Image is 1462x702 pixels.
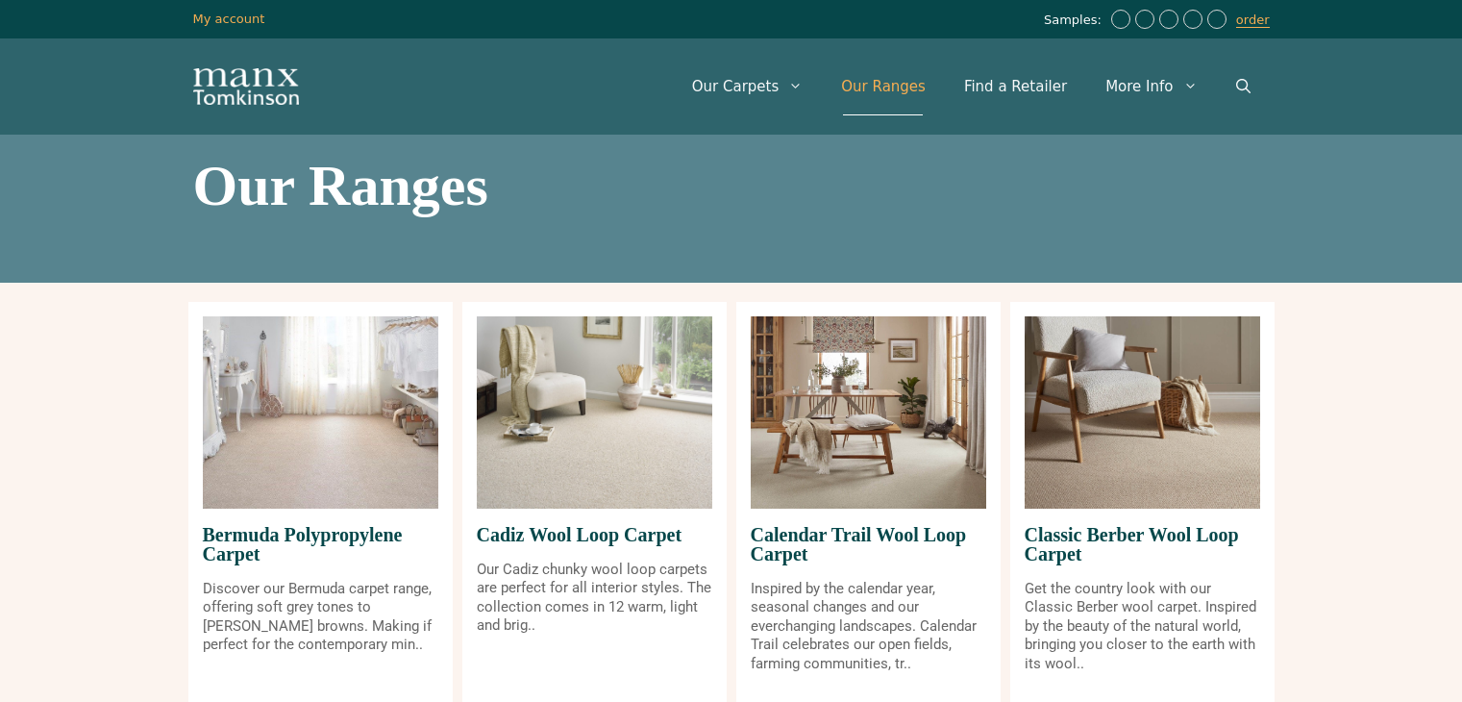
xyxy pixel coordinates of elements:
[1236,13,1270,28] a: order
[1086,58,1216,115] a: More Info
[193,12,265,26] a: My account
[203,316,438,509] img: Bermuda Polypropylene Carpet
[1217,58,1270,115] a: Open Search Bar
[477,561,712,636] p: Our Cadiz chunky wool loop carpets are perfect for all interior styles. The collection comes in 1...
[193,157,1270,214] h1: Our Ranges
[673,58,823,115] a: Our Carpets
[1044,13,1106,29] span: Samples:
[193,68,299,105] img: Manx Tomkinson
[751,580,986,674] p: Inspired by the calendar year, seasonal changes and our everchanging landscapes. Calendar Trail c...
[477,509,712,561] span: Cadiz Wool Loop Carpet
[751,509,986,580] span: Calendar Trail Wool Loop Carpet
[203,580,438,655] p: Discover our Bermuda carpet range, offering soft grey tones to [PERSON_NAME] browns. Making if pe...
[1025,580,1260,674] p: Get the country look with our Classic Berber wool carpet. Inspired by the beauty of the natural w...
[477,316,712,509] img: Cadiz Wool Loop Carpet
[673,58,1270,115] nav: Primary
[1025,509,1260,580] span: Classic Berber Wool Loop Carpet
[203,509,438,580] span: Bermuda Polypropylene Carpet
[1025,316,1260,509] img: Classic Berber Wool Loop Carpet
[945,58,1086,115] a: Find a Retailer
[822,58,945,115] a: Our Ranges
[751,316,986,509] img: Calendar Trail Wool Loop Carpet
